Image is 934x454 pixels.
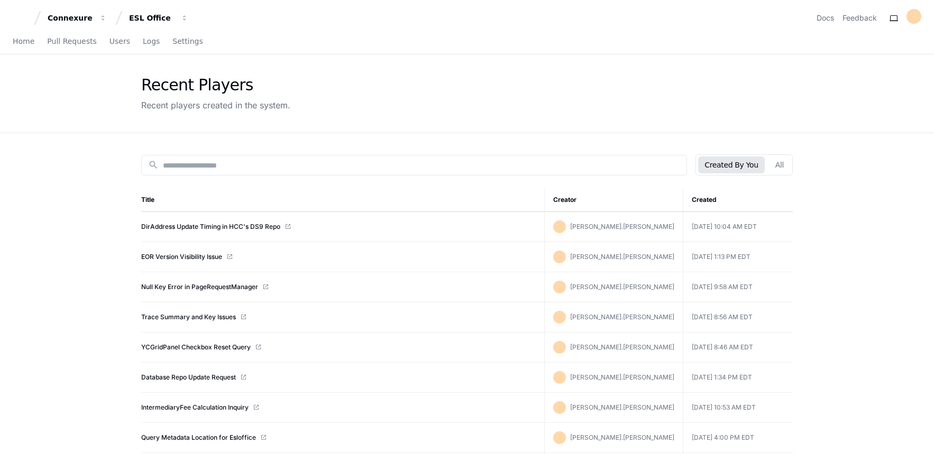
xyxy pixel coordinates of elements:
a: Null Key Error in PageRequestManager [141,283,258,291]
mat-icon: search [148,160,159,170]
td: [DATE] 8:46 AM EDT [683,332,793,363]
button: Connexure [43,8,111,27]
span: [PERSON_NAME].[PERSON_NAME] [570,433,674,441]
span: [PERSON_NAME].[PERSON_NAME] [570,223,674,230]
span: [PERSON_NAME].[PERSON_NAME] [570,313,674,321]
span: Settings [172,38,203,44]
span: [PERSON_NAME].[PERSON_NAME] [570,373,674,381]
td: [DATE] 4:00 PM EDT [683,423,793,453]
a: Docs [817,13,834,23]
a: Users [109,30,130,54]
th: Title [141,188,544,212]
a: DirAddress Update Timing in HCC's DS9 Repo [141,223,280,231]
div: Recent players created in the system. [141,99,290,112]
span: Logs [143,38,160,44]
td: [DATE] 10:04 AM EDT [683,212,793,242]
td: [DATE] 10:53 AM EDT [683,393,793,423]
span: [PERSON_NAME].[PERSON_NAME] [570,343,674,351]
span: [PERSON_NAME].[PERSON_NAME] [570,403,674,411]
th: Creator [544,188,683,212]
a: Logs [143,30,160,54]
div: Connexure [48,13,93,23]
a: Pull Requests [47,30,96,54]
span: [PERSON_NAME].[PERSON_NAME] [570,253,674,261]
td: [DATE] 9:58 AM EDT [683,272,793,302]
td: [DATE] 1:34 PM EDT [683,363,793,393]
td: [DATE] 8:56 AM EDT [683,302,793,332]
td: [DATE] 1:13 PM EDT [683,242,793,272]
th: Created [683,188,793,212]
div: Recent Players [141,76,290,95]
button: ESL Office [125,8,193,27]
a: IntermediaryFee Calculation Inquiry [141,403,249,412]
button: Created By You [698,156,764,173]
a: Home [13,30,34,54]
div: ESL Office [129,13,175,23]
a: Query Metadata Location for Esloffice [141,433,256,442]
span: Pull Requests [47,38,96,44]
button: All [769,156,790,173]
button: Feedback [843,13,877,23]
span: Home [13,38,34,44]
a: Database Repo Update Request [141,373,236,382]
a: EOR Version Visibility Issue [141,253,222,261]
a: Trace Summary and Key Issues [141,313,236,321]
a: Settings [172,30,203,54]
a: YCGridPanel Checkbox Reset Query [141,343,251,351]
span: Users [109,38,130,44]
span: [PERSON_NAME].[PERSON_NAME] [570,283,674,291]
